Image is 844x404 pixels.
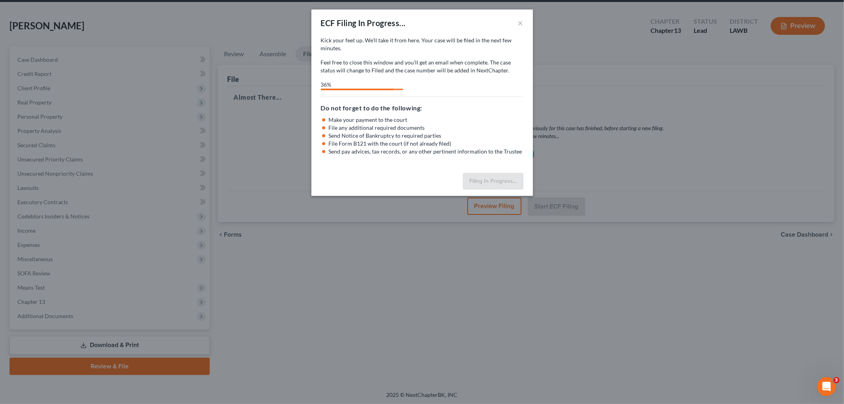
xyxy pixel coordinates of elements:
[329,116,523,124] li: Make your payment to the court
[817,377,836,396] iframe: Intercom live chat
[329,148,523,156] li: Send pay advices, tax records, or any other pertinent information to the Trustee
[321,36,523,52] p: Kick your feet up. We’ll take it from here. Your case will be filed in the next few minutes.
[321,17,406,28] div: ECF Filing In Progress...
[321,103,523,113] h5: Do not forget to do the following:
[329,140,523,148] li: File Form B121 with the court (if not already filed)
[321,59,523,74] p: Feel free to close this window and you’ll get an email when complete. The case status will change...
[518,18,523,28] button: ×
[321,81,394,89] div: 36%
[463,173,523,190] button: Filing In Progress...
[329,132,523,140] li: Send Notice of Bankruptcy to required parties
[833,377,840,383] span: 3
[329,124,523,132] li: File any additional required documents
